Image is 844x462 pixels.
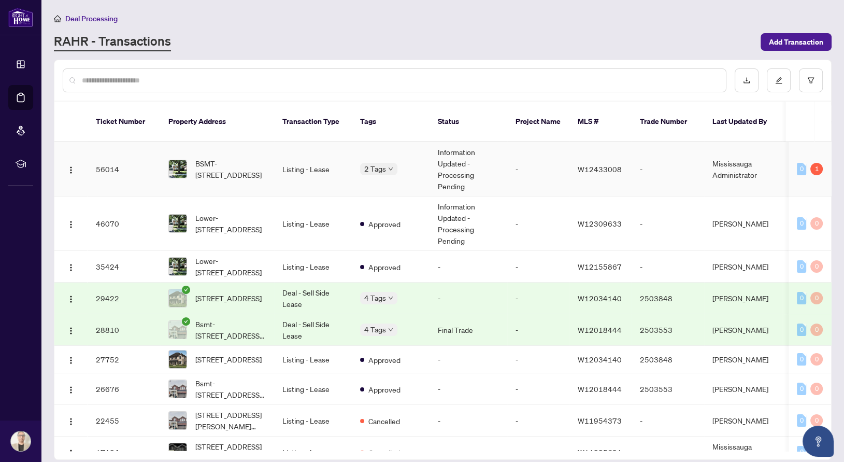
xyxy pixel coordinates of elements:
[704,283,782,314] td: [PERSON_NAME]
[704,373,782,405] td: [PERSON_NAME]
[195,158,266,180] span: BSMT-[STREET_ADDRESS]
[169,160,187,178] img: thumbnail-img
[63,321,79,338] button: Logo
[797,324,806,336] div: 0
[364,163,386,175] span: 2 Tags
[632,346,704,373] td: 2503848
[88,102,160,142] th: Ticket Number
[507,283,569,314] td: -
[88,142,160,197] td: 56014
[88,373,160,405] td: 26676
[810,163,823,175] div: 1
[797,260,806,273] div: 0
[274,102,352,142] th: Transaction Type
[430,373,507,405] td: -
[67,295,75,303] img: Logo
[797,163,806,175] div: 0
[63,381,79,397] button: Logo
[507,142,569,197] td: -
[169,258,187,275] img: thumbnail-img
[430,102,507,142] th: Status
[368,447,400,458] span: Cancelled
[632,142,704,197] td: -
[632,405,704,437] td: -
[368,261,400,273] span: Approved
[67,449,75,457] img: Logo
[67,356,75,365] img: Logo
[430,197,507,251] td: Information Updated - Processing Pending
[743,77,750,84] span: download
[63,215,79,232] button: Logo
[507,346,569,373] td: -
[67,327,75,335] img: Logo
[368,384,400,395] span: Approved
[430,251,507,283] td: -
[88,405,160,437] td: 22455
[704,251,782,283] td: [PERSON_NAME]
[769,34,823,50] span: Add Transaction
[797,446,806,458] div: 0
[430,346,507,373] td: -
[632,251,704,283] td: -
[767,68,791,92] button: edit
[274,346,352,373] td: Listing - Lease
[63,444,79,460] button: Logo
[169,351,187,368] img: thumbnail-img
[169,380,187,398] img: thumbnail-img
[195,212,266,235] span: Lower-[STREET_ADDRESS]
[88,251,160,283] td: 35424
[735,68,759,92] button: download
[810,414,823,427] div: 0
[195,377,266,400] span: Bsmt-[STREET_ADDRESS][PERSON_NAME][PERSON_NAME]
[810,383,823,395] div: 0
[195,318,266,341] span: Bsmt-[STREET_ADDRESS][PERSON_NAME][PERSON_NAME]
[274,197,352,251] td: Listing - Lease
[63,258,79,275] button: Logo
[364,324,386,335] span: 4 Tags
[388,327,393,332] span: down
[797,383,806,395] div: 0
[430,314,507,346] td: Final Trade
[578,447,622,457] span: W11885691
[578,262,622,271] span: W12155867
[274,251,352,283] td: Listing - Lease
[67,263,75,272] img: Logo
[507,102,569,142] th: Project Name
[63,412,79,429] button: Logo
[430,405,507,437] td: -
[67,417,75,426] img: Logo
[632,314,704,346] td: 2503553
[578,219,622,228] span: W12309633
[169,289,187,307] img: thumbnail-img
[797,414,806,427] div: 0
[507,197,569,251] td: -
[507,251,569,283] td: -
[704,346,782,373] td: [PERSON_NAME]
[88,346,160,373] td: 27752
[195,409,266,432] span: [STREET_ADDRESS][PERSON_NAME][PERSON_NAME]
[810,260,823,273] div: 0
[578,325,622,334] span: W12018444
[88,197,160,251] td: 46070
[632,373,704,405] td: 2503553
[430,283,507,314] td: -
[507,373,569,405] td: -
[195,292,262,304] span: [STREET_ADDRESS]
[274,283,352,314] td: Deal - Sell Side Lease
[364,292,386,304] span: 4 Tags
[810,353,823,366] div: 0
[761,33,832,51] button: Add Transaction
[578,416,622,425] span: W11954373
[807,77,814,84] span: filter
[63,351,79,368] button: Logo
[65,14,118,23] span: Deal Processing
[63,161,79,177] button: Logo
[160,102,274,142] th: Property Address
[88,314,160,346] td: 28810
[632,102,704,142] th: Trade Number
[810,217,823,230] div: 0
[507,405,569,437] td: -
[388,166,393,172] span: down
[430,142,507,197] td: Information Updated - Processing Pending
[195,255,266,278] span: Lower-[STREET_ADDRESS]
